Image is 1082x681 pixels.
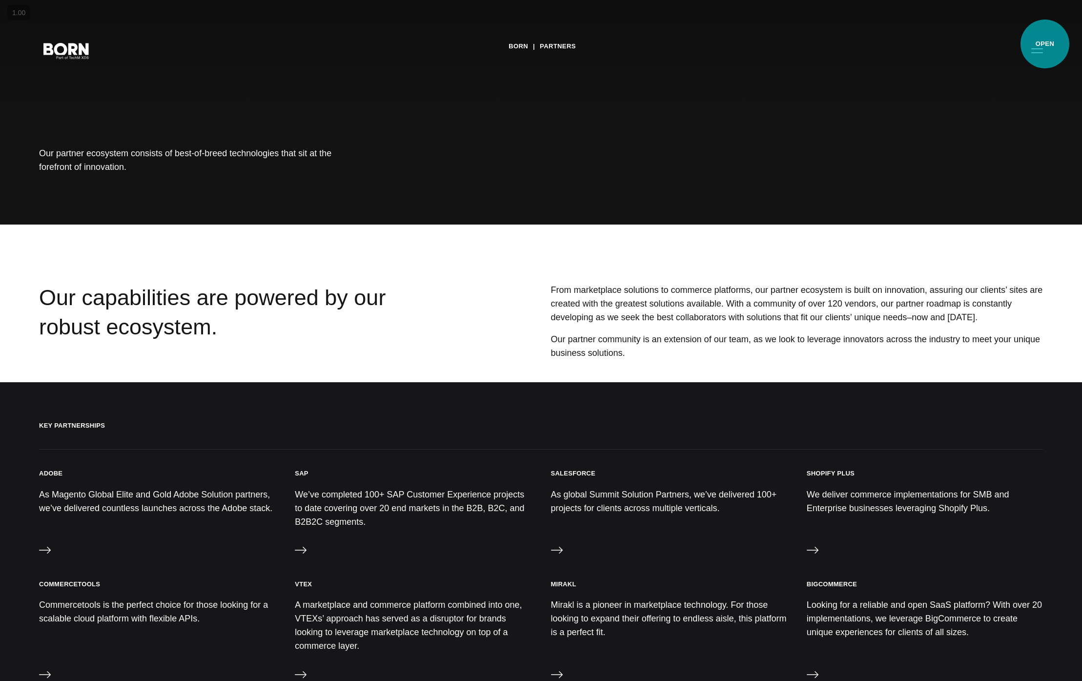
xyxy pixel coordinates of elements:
[39,146,332,174] h1: Our partner ecosystem consists of best-of-breed technologies that sit at the forefront of innovat...
[39,598,275,625] p: Commercetools is the perfect choice for those looking for a scalable cloud platform with flexible...
[39,469,62,477] h3: Adobe
[295,469,308,477] h3: SAP
[807,580,857,588] h3: BigCommerce
[39,421,1043,450] h2: Key Partnerships
[807,598,1043,640] p: Looking for a reliable and open SaaS platform? With over 20 implementations, we leverage BigComme...
[295,580,312,588] h3: VTEX
[551,580,576,588] h3: Mirakl
[39,488,275,515] p: As Magento Global Elite and Gold Adobe Solution partners, we’ve delivered countless launches acro...
[551,488,787,515] p: As global Summit Solution Partners, we’ve delivered 100+ projects for clients across multiple ver...
[295,488,531,529] p: We’ve completed 100+ SAP Customer Experience projects to date covering over 20 end markets in the...
[551,283,1043,325] p: From marketplace solutions to commerce platforms, our partner ecosystem is built on innovation, a...
[295,598,531,653] p: A marketplace and commerce platform combined into one, VTEXs’ approach has served as a disruptor ...
[807,488,1043,515] p: We deliver commerce implementations for SMB and Enterprise businesses leveraging Shopify Plus.
[1025,40,1049,61] button: Open
[551,332,1043,360] p: Our partner community is an extension of our team, as we look to leverage innovators across the i...
[509,39,528,54] a: BORN
[39,580,100,588] h3: commercetools
[551,469,595,477] h3: Salesforce
[540,39,576,54] a: Partners
[39,283,446,363] div: Our capabilities are powered by our robust ecosystem.
[807,469,855,477] h3: Shopify Plus
[551,598,787,640] p: Mirakl is a pioneer in marketplace technology. For those looking to expand their offering to endl...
